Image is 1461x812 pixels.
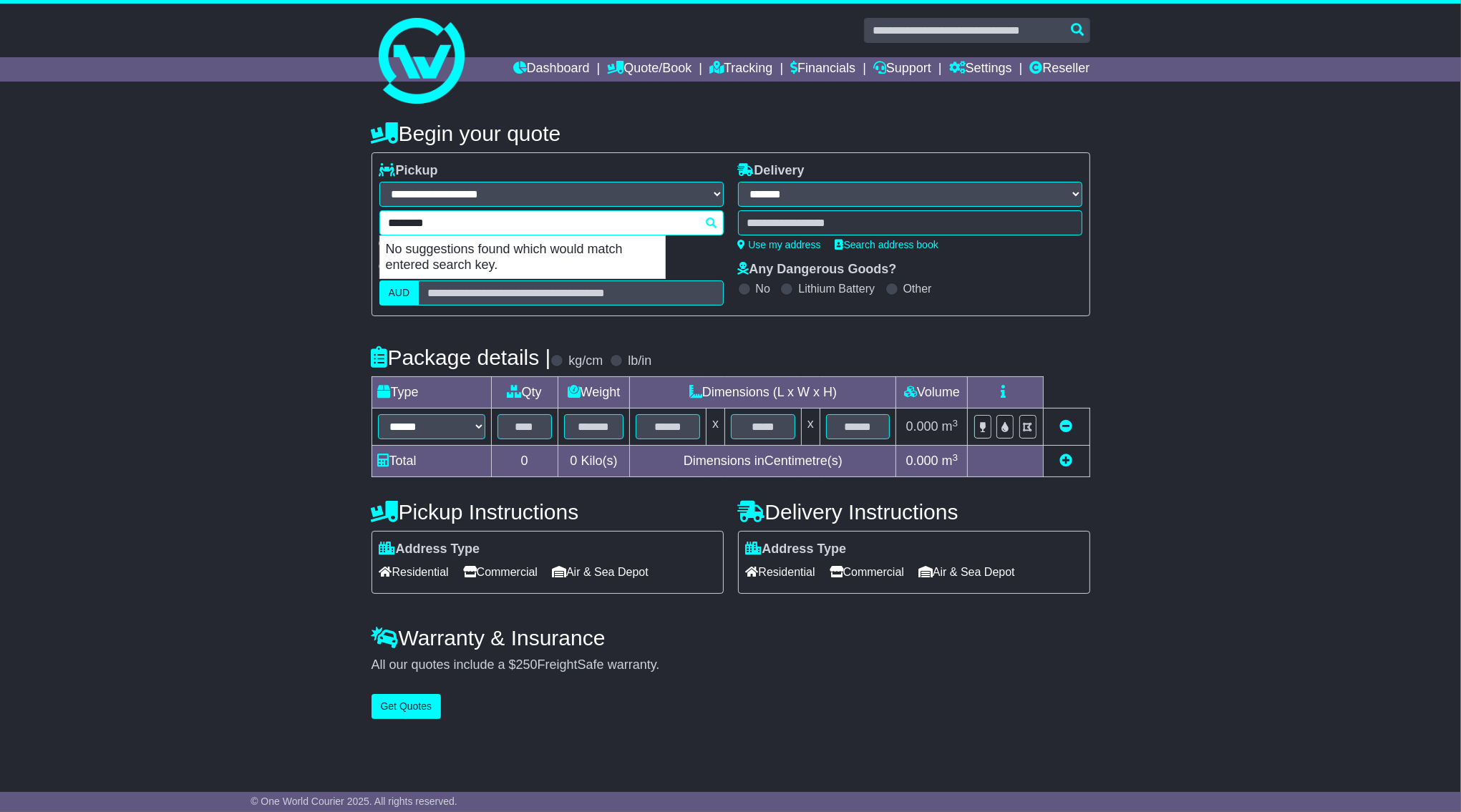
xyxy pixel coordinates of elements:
[372,346,551,369] h4: Package details |
[906,419,938,434] span: 0.000
[372,377,491,409] td: Type
[906,454,938,468] span: 0.000
[942,419,958,434] span: m
[251,796,457,807] span: © One World Courier 2025. All rights reserved.
[746,561,815,583] span: Residential
[756,282,770,295] label: No
[380,236,665,278] p: No suggestions found which would match entered search key.
[379,561,449,583] span: Residential
[491,377,558,409] td: Qty
[379,210,724,235] typeahead: Please provide city
[552,561,649,583] span: Air & Sea Depot
[1060,419,1073,434] a: Remove this item
[513,57,590,82] a: Dashboard
[630,446,896,477] td: Dimensions in Centimetre(s)
[953,418,958,429] sup: 3
[516,657,538,672] span: 250
[379,280,419,305] label: AUD
[558,446,630,477] td: Kilo(s)
[746,542,847,557] label: Address Type
[953,452,958,463] sup: 3
[607,57,691,82] a: Quote/Book
[570,454,577,468] span: 0
[1029,57,1089,82] a: Reseller
[903,282,932,295] label: Other
[949,57,1012,82] a: Settings
[801,409,820,446] td: x
[568,353,603,369] label: kg/cm
[942,454,958,468] span: m
[918,561,1015,583] span: Air & Sea Depot
[738,500,1090,524] h4: Delivery Instructions
[738,163,805,179] label: Delivery
[790,57,855,82] a: Financials
[738,239,821,250] a: Use my address
[707,409,725,446] td: x
[372,694,442,719] button: Get Quotes
[491,446,558,477] td: 0
[379,163,438,179] label: Pickup
[873,57,931,82] a: Support
[835,239,938,250] a: Search address book
[372,500,724,524] h4: Pickup Instructions
[738,262,897,278] label: Any Dangerous Goods?
[630,377,896,409] td: Dimensions (L x W x H)
[830,561,904,583] span: Commercial
[372,626,1090,650] h4: Warranty & Insurance
[372,446,491,477] td: Total
[896,377,968,409] td: Volume
[1060,454,1073,468] a: Add new item
[463,561,538,583] span: Commercial
[558,377,630,409] td: Weight
[628,353,651,369] label: lb/in
[798,282,875,295] label: Lithium Battery
[372,122,1090,145] h4: Begin your quote
[372,657,1090,673] div: All our quotes include a $ FreightSafe warranty.
[379,542,480,557] label: Address Type
[709,57,772,82] a: Tracking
